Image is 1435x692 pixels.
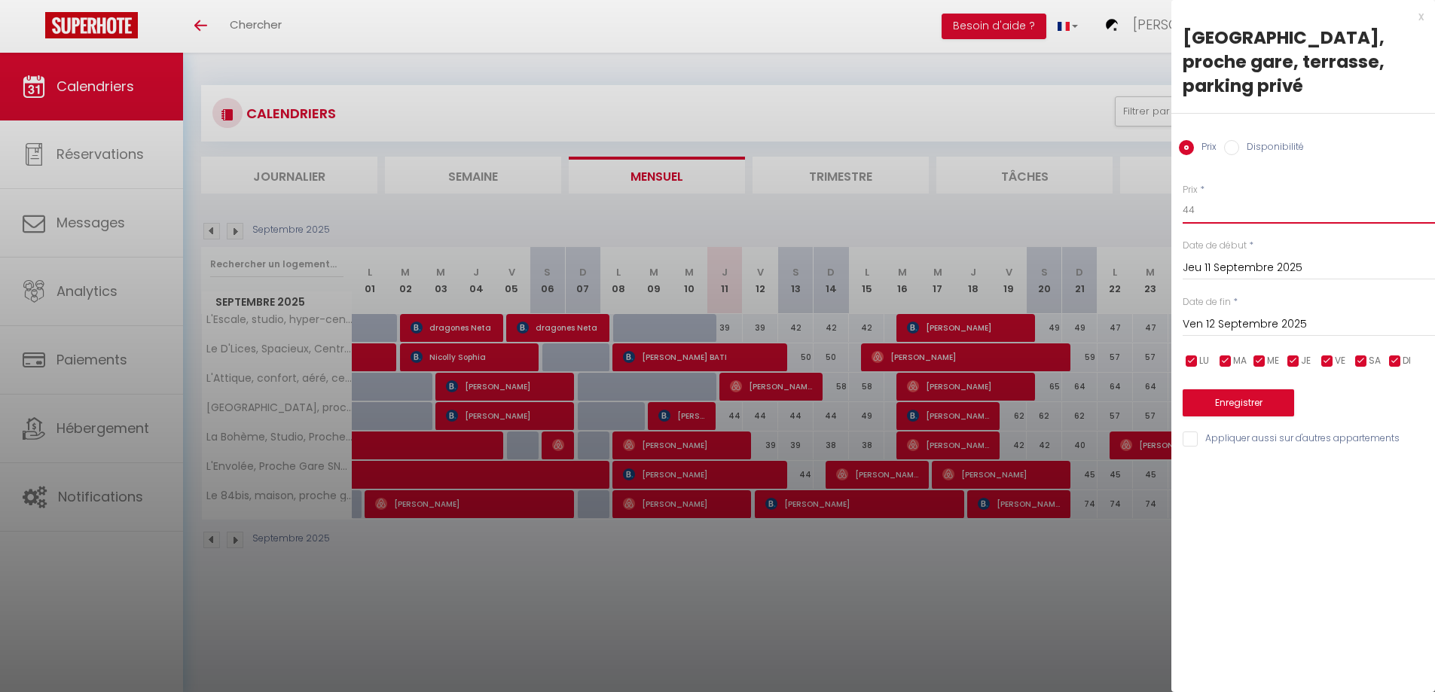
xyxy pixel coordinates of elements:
[1183,239,1247,253] label: Date de début
[1369,354,1381,368] span: SA
[12,6,57,51] button: Ouvrir le widget de chat LiveChat
[1301,354,1311,368] span: JE
[1233,354,1247,368] span: MA
[1183,389,1294,416] button: Enregistrer
[1199,354,1209,368] span: LU
[1403,354,1411,368] span: DI
[1371,624,1424,681] iframe: Chat
[1183,183,1198,197] label: Prix
[1183,26,1424,98] div: [GEOGRAPHIC_DATA], proche gare, terrasse, parking privé
[1335,354,1345,368] span: VE
[1267,354,1279,368] span: ME
[1183,295,1231,309] label: Date de fin
[1171,8,1424,26] div: x
[1239,140,1304,157] label: Disponibilité
[1194,140,1217,157] label: Prix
